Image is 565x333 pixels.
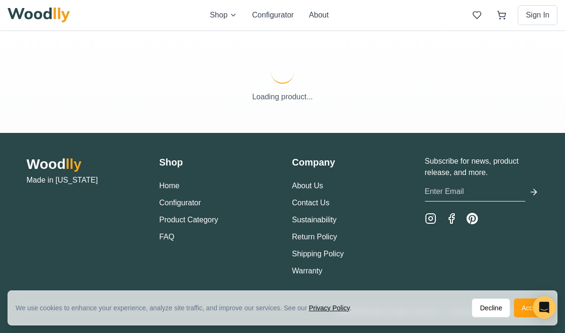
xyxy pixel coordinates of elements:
[16,303,359,313] div: We use cookies to enhance your experience, analyze site traffic, and improve our services. See our .
[8,91,557,103] p: Loading product...
[26,156,141,173] h2: Wood
[26,175,141,186] p: Made in [US_STATE]
[8,8,70,23] img: Woodlly
[159,197,201,209] button: Configurator
[425,156,539,178] p: Subscribe for news, product release, and more.
[472,298,510,317] button: Decline
[292,182,323,190] a: About Us
[292,199,329,207] a: Contact Us
[514,298,549,317] button: Accept
[159,182,180,190] a: Home
[425,182,526,202] input: Enter Email
[292,267,322,275] a: Warranty
[159,233,175,241] a: FAQ
[159,156,274,169] h3: Shop
[292,250,344,258] a: Shipping Policy
[292,156,406,169] h3: Company
[518,5,557,25] button: Sign In
[66,156,81,172] span: lly
[309,9,329,21] button: About
[533,296,556,319] div: Open Intercom Messenger
[252,9,294,21] button: Configurator
[292,216,336,224] a: Sustainability
[467,213,478,224] a: Pinterest
[309,304,350,312] a: Privacy Policy
[210,9,237,21] button: Shop
[159,216,219,224] a: Product Category
[292,233,337,241] a: Return Policy
[425,213,436,224] a: Instagram
[446,213,457,224] a: Facebook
